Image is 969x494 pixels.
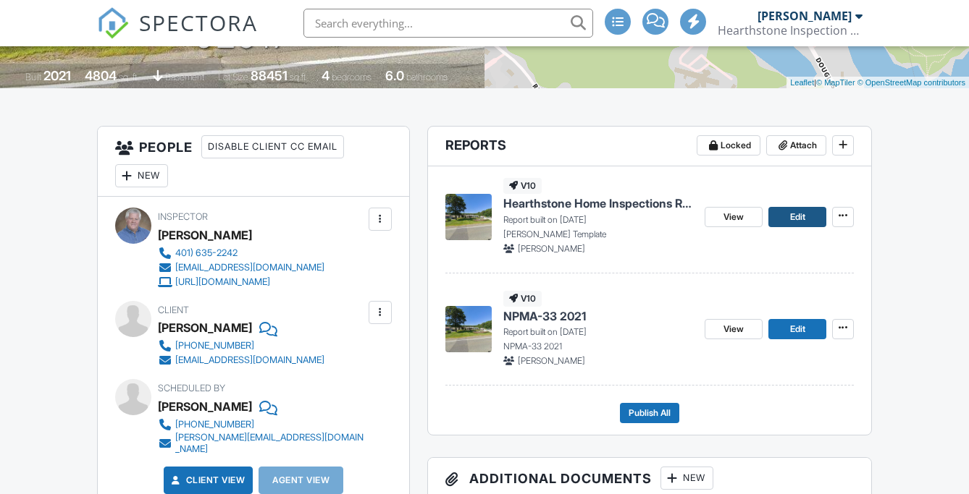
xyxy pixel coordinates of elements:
div: [PERSON_NAME] [158,396,252,417]
div: [PERSON_NAME] [158,224,252,246]
div: [PERSON_NAME] [158,317,252,338]
a: [PHONE_NUMBER] [158,417,365,432]
a: Leaflet [790,78,814,87]
div: [EMAIL_ADDRESS][DOMAIN_NAME] [175,262,324,273]
div: [URL][DOMAIN_NAME] [175,276,270,288]
span: Built [25,72,41,82]
div: Hearthstone Inspection Services, Inc. [718,23,863,38]
a: 401) 635-2242 [158,246,324,260]
h3: People [98,127,409,197]
span: Inspector [158,211,208,222]
a: [PHONE_NUMBER] [158,338,324,353]
span: sq. ft. [119,72,139,82]
a: SPECTORA [97,20,258,50]
div: New [660,467,713,490]
span: bathrooms [406,72,448,82]
a: [EMAIL_ADDRESS][DOMAIN_NAME] [158,353,324,367]
a: [URL][DOMAIN_NAME] [158,275,324,289]
span: SPECTORA [139,7,258,38]
a: [PERSON_NAME][EMAIL_ADDRESS][DOMAIN_NAME] [158,432,365,455]
img: The Best Home Inspection Software - Spectora [97,7,129,39]
div: 401) 635-2242 [175,247,238,259]
span: basement [165,72,204,82]
div: [PERSON_NAME][EMAIL_ADDRESS][DOMAIN_NAME] [175,432,365,455]
div: 2021 [43,68,71,83]
span: Client [158,305,189,315]
span: Lot Size [218,72,248,82]
a: Client View [169,473,246,487]
span: Scheduled By [158,383,225,393]
a: © OpenStreetMap contributors [857,78,965,87]
div: [PHONE_NUMBER] [175,340,254,352]
div: | [786,77,969,89]
input: Search everything... [303,9,593,38]
div: [PERSON_NAME] [758,9,852,23]
span: sq.ft. [290,72,308,82]
a: [EMAIL_ADDRESS][DOMAIN_NAME] [158,260,324,275]
div: New [115,164,168,187]
div: 88451 [251,68,288,83]
a: © MapTiler [816,78,855,87]
div: Disable Client CC Email [201,135,344,158]
div: [EMAIL_ADDRESS][DOMAIN_NAME] [175,354,324,366]
div: 6.0 [385,68,404,83]
div: 4804 [85,68,117,83]
div: 4 [322,68,330,83]
span: bedrooms [332,72,372,82]
div: [PHONE_NUMBER] [175,419,254,430]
